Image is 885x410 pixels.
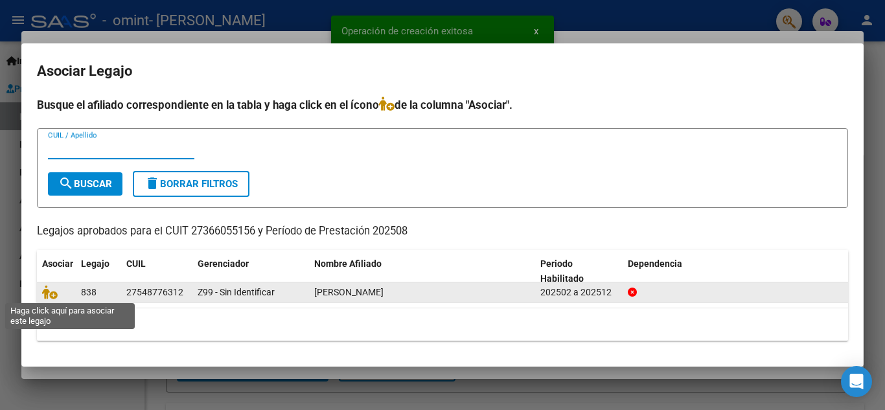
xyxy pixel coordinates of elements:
[309,250,535,293] datatable-header-cell: Nombre Afiliado
[198,258,249,269] span: Gerenciador
[144,176,160,191] mat-icon: delete
[37,308,848,341] div: 1 registros
[623,250,849,293] datatable-header-cell: Dependencia
[121,250,192,293] datatable-header-cell: CUIL
[198,287,275,297] span: Z99 - Sin Identificar
[76,250,121,293] datatable-header-cell: Legajo
[37,223,848,240] p: Legajos aprobados para el CUIT 27366055156 y Período de Prestación 202508
[540,285,617,300] div: 202502 a 202512
[37,59,848,84] h2: Asociar Legajo
[628,258,682,269] span: Dependencia
[535,250,623,293] datatable-header-cell: Periodo Habilitado
[81,258,109,269] span: Legajo
[144,178,238,190] span: Borrar Filtros
[58,178,112,190] span: Buscar
[126,285,183,300] div: 27548776312
[540,258,584,284] span: Periodo Habilitado
[37,97,848,113] h4: Busque el afiliado correspondiente en la tabla y haga click en el ícono de la columna "Asociar".
[48,172,122,196] button: Buscar
[81,287,97,297] span: 838
[42,258,73,269] span: Asociar
[314,258,382,269] span: Nombre Afiliado
[841,366,872,397] div: Open Intercom Messenger
[37,250,76,293] datatable-header-cell: Asociar
[58,176,74,191] mat-icon: search
[126,258,146,269] span: CUIL
[133,171,249,197] button: Borrar Filtros
[314,287,384,297] span: MIRANDA FRANCESCA
[192,250,309,293] datatable-header-cell: Gerenciador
